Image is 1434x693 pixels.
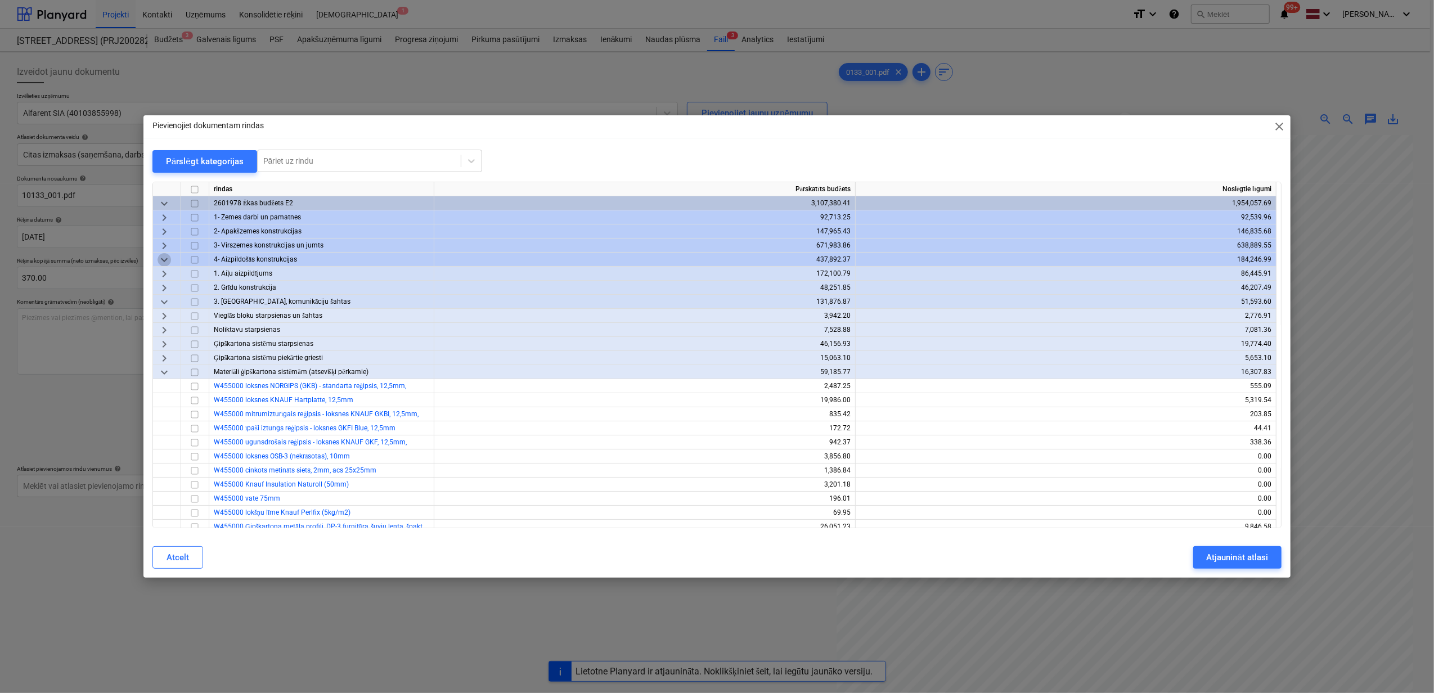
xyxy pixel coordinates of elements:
a: W455000 loksnes KNAUF Hartplatte, 12,5mm [214,396,353,404]
div: Noslēgtie līgumi [856,182,1276,196]
span: 4- Aizpildošās konstrukcijas [214,255,297,263]
span: keyboard_arrow_down [158,295,171,309]
div: 46,207.49 [860,281,1271,295]
div: 147,965.43 [439,224,851,238]
div: 3,201.18 [439,478,851,492]
a: W455000 loksnes NORGIPS (GKB) - standarta reģipsis, 12,5mm, [214,382,406,390]
div: 0.00 [860,449,1271,463]
div: 437,892.37 [439,253,851,267]
span: Ģipškartona sistēmu starpsienas [214,340,313,348]
div: 1,386.84 [439,463,851,478]
div: 51,593.60 [860,295,1271,309]
div: 92,713.25 [439,210,851,224]
span: Noliktavu starpsienas [214,326,280,334]
button: Pārslēgt kategorijas [152,150,257,173]
div: 184,246.99 [860,253,1271,267]
span: keyboard_arrow_right [158,211,171,224]
a: W455000 ugunsdrošais reģipsis - loksnes KNAUF GKF, 12,5mm, [214,438,407,446]
div: Atcelt [167,550,189,565]
a: W455000 cinkots metināts siets, 2mm, acs 25x25mm [214,466,376,474]
div: 0.00 [860,478,1271,492]
div: Pārslēgt kategorijas [166,154,244,169]
div: rindas [209,182,434,196]
span: Materiāli ģipškartona sistēmām (atsevišķi pērkamie) [214,368,368,376]
div: 19,986.00 [439,393,851,407]
div: 9,846.58 [860,520,1271,534]
span: 2. Grīdu konstrukcija [214,283,276,291]
button: Atcelt [152,546,203,569]
a: W455000 vate 75mm [214,494,280,502]
span: keyboard_arrow_right [158,323,171,337]
span: keyboard_arrow_down [158,366,171,379]
button: Atjaunināt atlasi [1193,546,1282,569]
div: 3,107,380.41 [439,196,851,210]
div: 2,776.91 [860,309,1271,323]
div: 338.36 [860,435,1271,449]
div: 1,954,057.69 [860,196,1271,210]
div: 131,876.87 [439,295,851,309]
div: 59,185.77 [439,365,851,379]
div: 19,774.40 [860,337,1271,351]
div: 26,051.23 [439,520,851,534]
span: keyboard_arrow_down [158,197,171,210]
span: keyboard_arrow_right [158,281,171,295]
div: 46,156.93 [439,337,851,351]
span: keyboard_arrow_right [158,337,171,351]
p: Pievienojiet dokumentam rindas [152,120,264,132]
span: keyboard_arrow_right [158,309,171,323]
div: 0.00 [860,463,1271,478]
div: 5,319.54 [860,393,1271,407]
div: 835.42 [439,407,851,421]
div: 3,856.80 [439,449,851,463]
div: 671,983.86 [439,238,851,253]
span: Vieglās bloku starpsienas un šahtas [214,312,322,319]
div: 0.00 [860,506,1271,520]
div: 146,835.68 [860,224,1271,238]
div: 16,307.83 [860,365,1271,379]
div: Atjaunināt atlasi [1207,550,1268,565]
span: 1. Aiļu aizpildījums [214,269,272,277]
div: 5,653.10 [860,351,1271,365]
span: 2601978 Ēkas budžets E2 [214,199,293,207]
div: 196.01 [439,492,851,506]
div: 638,889.55 [860,238,1271,253]
div: 172,100.79 [439,267,851,281]
a: W455000 mitrumizturīgais reģipsis - loksnes KNAUF GKBI, 12,5mm, [214,410,419,418]
span: keyboard_arrow_right [158,352,171,365]
div: 48,251.85 [439,281,851,295]
div: Pārskatīts budžets [434,182,856,196]
div: 44.41 [860,421,1271,435]
span: keyboard_arrow_right [158,225,171,238]
div: 15,063.10 [439,351,851,365]
div: 3,942.20 [439,309,851,323]
a: W455000 lokšņu līme Knauf Perlfix (5kg/m2) [214,508,350,516]
div: 0.00 [860,492,1271,506]
a: W455000 Ģipškartona metāla profili, DP-3 furnitūra, šuvju lenta, špaktele, profilu stiprinājumi, ... [214,523,670,530]
span: keyboard_arrow_right [158,267,171,281]
span: keyboard_arrow_right [158,239,171,253]
a: W455000 īpaši izturīgs reģipsis - loksnes GKFI Blue, 12,5mm [214,424,395,432]
div: 203.85 [860,407,1271,421]
div: 7,528.88 [439,323,851,337]
div: 7,081.36 [860,323,1271,337]
div: 69.95 [439,506,851,520]
div: 2,487.25 [439,379,851,393]
div: 86,445.91 [860,267,1271,281]
a: W455000 loksnes OSB-3 (nekrāsotas), 10mm [214,452,350,460]
span: close [1273,120,1286,133]
div: 555.09 [860,379,1271,393]
div: 92,539.96 [860,210,1271,224]
div: 172.72 [439,421,851,435]
span: keyboard_arrow_down [158,253,171,267]
span: 3- Virszemes konstrukcijas un jumts [214,241,323,249]
a: W455000 Knauf Insulation Naturoll (50mm) [214,480,349,488]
